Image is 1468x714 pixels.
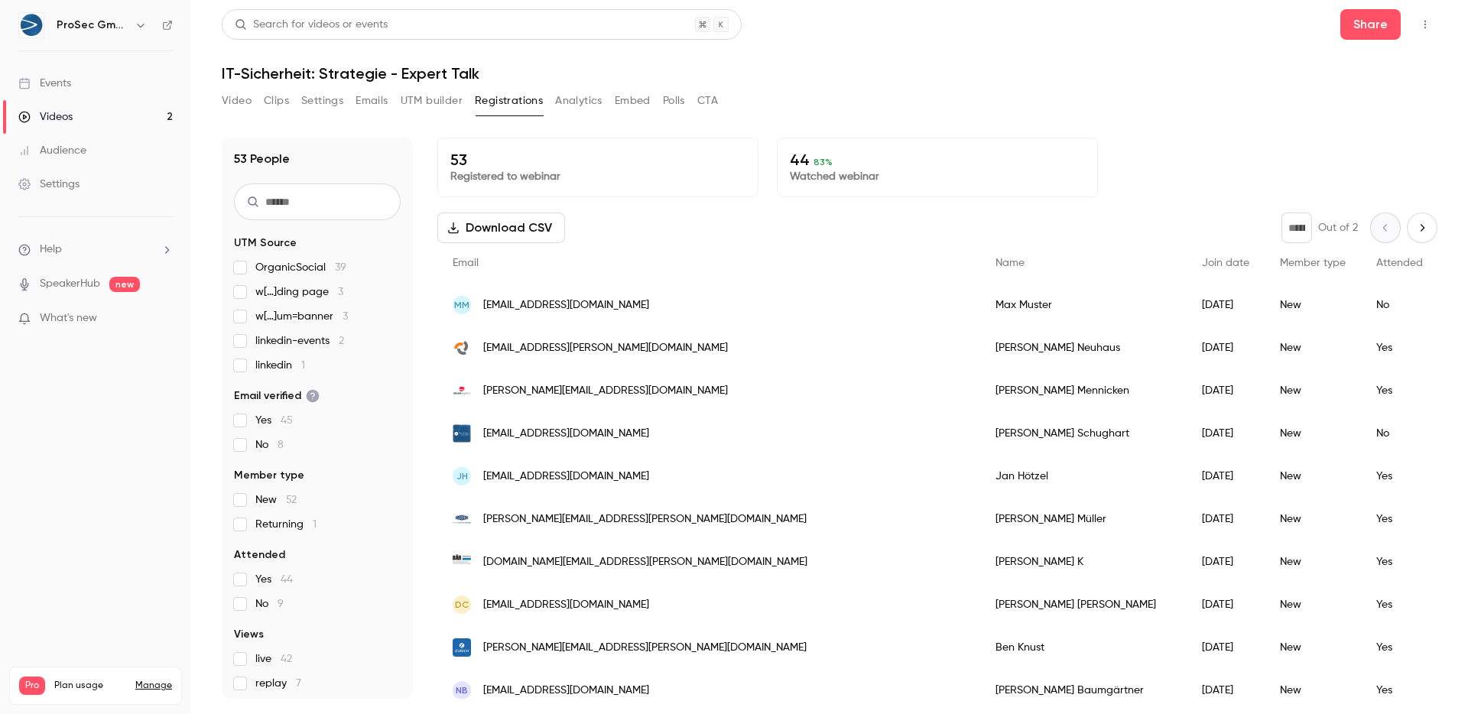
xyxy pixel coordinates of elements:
[980,455,1187,498] div: Jan Hötzel
[437,213,565,243] button: Download CSV
[255,651,292,667] span: live
[1265,284,1361,326] div: New
[456,683,468,697] span: NB
[1413,12,1437,37] button: Top Bar Actions
[234,150,290,168] h1: 53 People
[814,157,833,167] span: 83 %
[255,284,343,300] span: w[…]ding page
[18,109,73,125] div: Videos
[450,151,745,169] p: 53
[301,89,343,113] button: Settings
[1265,498,1361,540] div: New
[1265,626,1361,669] div: New
[1265,540,1361,583] div: New
[1265,669,1361,712] div: New
[222,64,1437,83] h1: IT-Sicherheit: Strategie - Expert Talk
[790,151,1085,169] p: 44
[1361,669,1438,712] div: Yes
[1265,326,1361,369] div: New
[1361,583,1438,626] div: Yes
[234,235,297,251] span: UTM Source
[1202,258,1249,268] span: Join date
[235,17,388,33] div: Search for videos or events
[278,440,284,450] span: 8
[483,554,807,570] span: [DOMAIN_NAME][EMAIL_ADDRESS][PERSON_NAME][DOMAIN_NAME]
[483,383,728,399] span: [PERSON_NAME][EMAIL_ADDRESS][DOMAIN_NAME]
[980,369,1187,412] div: [PERSON_NAME] Mennicken
[255,437,284,453] span: No
[255,596,284,612] span: No
[255,333,344,349] span: linkedin-events
[995,258,1025,268] span: Name
[109,277,140,292] span: new
[54,680,126,692] span: Plan usage
[1361,369,1438,412] div: Yes
[234,627,264,642] span: Views
[222,89,252,113] button: Video
[1361,412,1438,455] div: No
[980,583,1187,626] div: [PERSON_NAME] [PERSON_NAME]
[301,360,305,371] span: 1
[234,547,285,563] span: Attended
[1407,213,1437,243] button: Next page
[281,654,292,664] span: 42
[343,311,348,322] span: 3
[453,638,471,657] img: zurich.com
[1265,455,1361,498] div: New
[483,340,728,356] span: [EMAIL_ADDRESS][PERSON_NAME][DOMAIN_NAME]
[456,469,468,483] span: JH
[335,262,346,273] span: 39
[1187,498,1265,540] div: [DATE]
[1280,258,1346,268] span: Member type
[281,574,293,585] span: 44
[1376,258,1423,268] span: Attended
[234,388,320,404] span: Email verified
[483,426,649,442] span: [EMAIL_ADDRESS][DOMAIN_NAME]
[1265,369,1361,412] div: New
[555,89,602,113] button: Analytics
[1361,455,1438,498] div: Yes
[453,381,471,400] img: vincentlogistics.com
[1187,326,1265,369] div: [DATE]
[980,540,1187,583] div: [PERSON_NAME] K
[1361,498,1438,540] div: Yes
[255,358,305,373] span: linkedin
[18,242,173,258] li: help-dropdown-opener
[483,511,807,527] span: [PERSON_NAME][EMAIL_ADDRESS][PERSON_NAME][DOMAIN_NAME]
[453,339,471,357] img: grothe.it
[1265,412,1361,455] div: New
[339,336,344,346] span: 2
[1361,326,1438,369] div: Yes
[980,669,1187,712] div: [PERSON_NAME] Baumgärtner
[255,676,301,691] span: replay
[1187,284,1265,326] div: [DATE]
[19,677,45,695] span: Pro
[255,517,317,532] span: Returning
[154,312,173,326] iframe: Noticeable Trigger
[40,310,97,326] span: What's new
[356,89,388,113] button: Emails
[453,258,479,268] span: Email
[255,309,348,324] span: w[…]um=banner
[453,510,471,528] img: georg.com
[450,169,745,184] p: Registered to webinar
[453,424,471,443] img: prosec-networks.com
[1187,369,1265,412] div: [DATE]
[980,498,1187,540] div: [PERSON_NAME] Müller
[483,683,649,699] span: [EMAIL_ADDRESS][DOMAIN_NAME]
[40,242,62,258] span: Help
[455,598,469,612] span: DC
[1265,583,1361,626] div: New
[40,276,100,292] a: SpeakerHub
[1318,220,1358,235] p: Out of 2
[454,298,469,312] span: MM
[615,89,651,113] button: Embed
[1187,412,1265,455] div: [DATE]
[1187,540,1265,583] div: [DATE]
[1361,284,1438,326] div: No
[281,415,293,426] span: 45
[980,626,1187,669] div: Ben Knust
[980,284,1187,326] div: Max Muster
[255,260,346,275] span: OrganicSocial
[278,599,284,609] span: 9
